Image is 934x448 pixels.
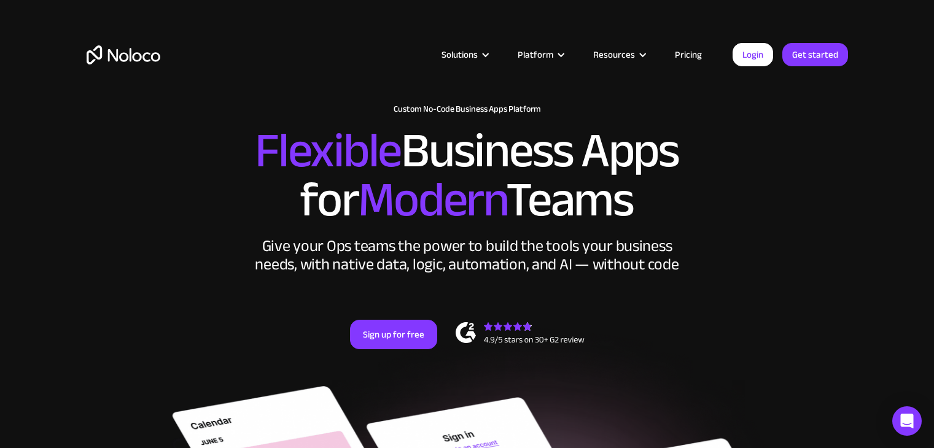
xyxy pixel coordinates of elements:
div: Solutions [426,47,502,63]
div: Resources [578,47,660,63]
div: Platform [502,47,578,63]
div: Solutions [442,47,478,63]
a: Pricing [660,47,717,63]
div: Resources [593,47,635,63]
span: Modern [358,154,506,245]
a: home [87,45,160,64]
a: Sign up for free [350,320,437,349]
a: Login [733,43,773,66]
div: Open Intercom Messenger [892,406,922,436]
span: Flexible [255,105,401,196]
a: Get started [782,43,848,66]
div: Give your Ops teams the power to build the tools your business needs, with native data, logic, au... [252,237,682,274]
div: Platform [518,47,553,63]
h2: Business Apps for Teams [87,126,848,225]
